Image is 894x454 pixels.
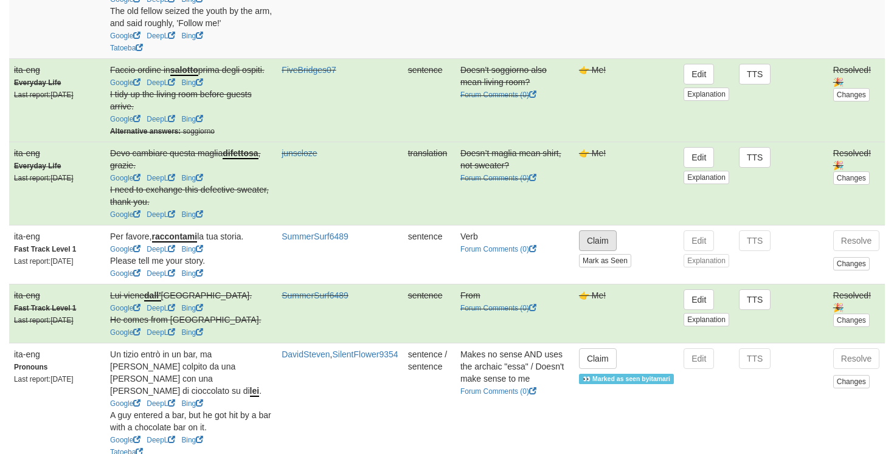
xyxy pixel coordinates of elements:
[147,115,175,123] a: DeepL
[147,245,175,253] a: DeepL
[833,147,880,171] div: Resolved! 🎉
[460,245,536,253] a: Forum Comments (0)
[110,127,215,136] small: soggiorno
[684,171,729,184] button: Explanation
[456,284,574,343] td: From
[110,44,143,52] a: Tatoeba
[110,436,140,444] a: Google
[14,363,48,371] strong: Pronouns
[181,328,203,337] a: Bing
[144,291,161,301] u: dall'
[460,387,536,396] a: Forum Comments (0)
[833,64,880,88] div: Resolved! 🎉
[147,328,175,337] a: DeepL
[14,304,76,312] strong: Fast Track Level 1
[579,289,674,301] div: 👉 Me!
[332,349,398,359] a: SilentFlower9354
[460,174,536,182] a: Forum Comments (0)
[14,91,74,99] small: Last report: [DATE]
[14,162,61,170] strong: Everyday Life
[282,291,348,300] a: SummerSurf6489
[14,64,100,76] div: ita-eng
[223,148,258,159] u: difettosa
[833,375,870,388] button: Changes
[181,115,203,123] a: Bing
[403,58,456,142] td: sentence
[110,349,262,397] span: Un tizio entrò in un bar, ma [PERSON_NAME] colpito da una [PERSON_NAME] con una [PERSON_NAME] di ...
[14,289,100,301] div: ita-eng
[147,304,175,312] a: DeepL
[739,147,771,168] button: TTS
[684,313,729,326] button: Explanation
[14,230,100,242] div: ita-eng
[147,78,175,87] a: DeepL
[739,289,771,310] button: TTS
[110,409,272,433] div: A guy entered a bar, but he got hit by a bar with a chocolate bar on it.
[181,32,203,40] a: Bing
[833,171,870,185] button: Changes
[110,65,265,76] span: Faccio ordine in prima degli ospiti.
[14,78,61,87] strong: Everyday Life
[579,348,617,369] button: Claim
[579,147,674,159] div: 👉 Me!
[282,65,336,75] a: FiveBridges07
[684,348,714,369] button: Edit
[110,328,140,337] a: Google
[403,284,456,343] td: sentence
[181,269,203,278] a: Bing
[579,64,674,76] div: 👉 Me!
[684,88,729,101] button: Explanation
[833,230,880,251] button: Resolve
[684,289,714,310] button: Edit
[14,174,74,182] small: Last report: [DATE]
[833,257,870,270] button: Changes
[460,91,536,99] a: Forum Comments (0)
[456,225,574,284] td: Verb
[110,115,140,123] a: Google
[739,64,771,84] button: TTS
[110,269,140,278] a: Google
[579,374,674,384] span: 👀 Marked as seen by itamari
[110,314,272,326] div: He comes from [GEOGRAPHIC_DATA].
[684,64,714,84] button: Edit
[110,245,140,253] a: Google
[684,230,714,251] button: Edit
[14,348,100,360] div: ita-eng
[14,245,76,253] strong: Fast Track Level 1
[147,436,175,444] a: DeepL
[739,348,771,369] button: TTS
[181,245,203,253] a: Bing
[181,78,203,87] a: Bing
[110,255,272,267] div: Please tell me your story.
[833,289,880,314] div: Resolved! 🎉
[14,147,100,159] div: ita-eng
[14,257,74,266] small: Last report: [DATE]
[181,304,203,312] a: Bing
[110,399,140,408] a: Google
[403,142,456,225] td: translation
[110,304,140,312] a: Google
[181,210,203,219] a: Bing
[833,88,870,101] button: Changes
[147,174,175,182] a: DeepL
[110,78,140,87] a: Google
[579,230,617,251] button: Claim
[147,399,175,408] a: DeepL
[110,174,140,182] a: Google
[110,127,181,136] strong: Alternative answers:
[147,269,175,278] a: DeepL
[147,210,175,219] a: DeepL
[282,349,330,359] a: DavidSteven
[110,232,243,242] span: Per favore, la tua storia.
[403,225,456,284] td: sentence
[14,316,74,325] small: Last report: [DATE]
[110,291,252,301] span: Lui viene [GEOGRAPHIC_DATA].
[833,348,880,369] button: Resolve
[147,32,175,40] a: DeepL
[110,32,140,40] a: Google
[110,88,272,112] div: I tidy up the living room before guests arrive.
[684,147,714,168] button: Edit
[282,148,317,158] a: junscloze
[282,232,348,241] a: SummerSurf6489
[460,304,536,312] a: Forum Comments (0)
